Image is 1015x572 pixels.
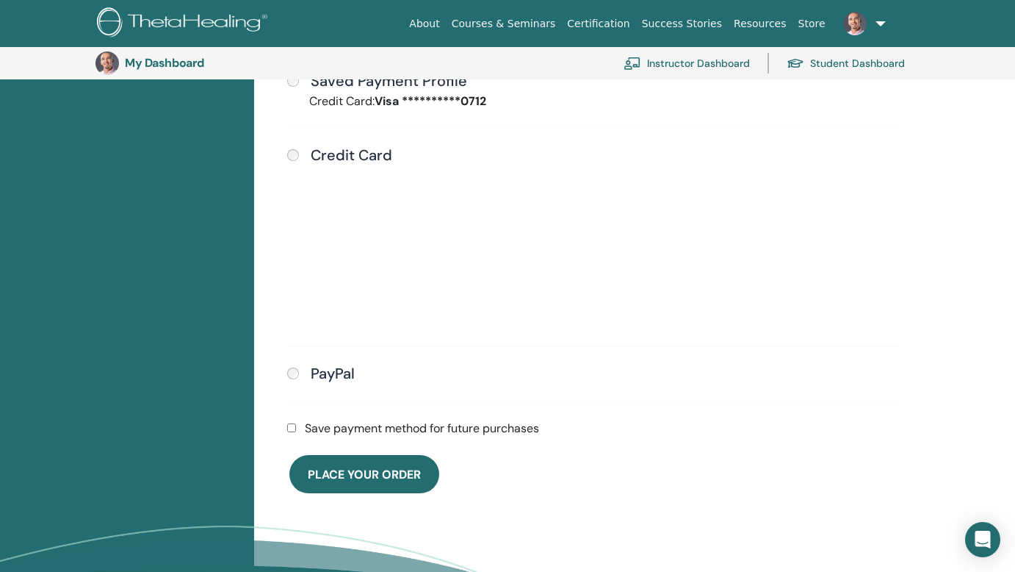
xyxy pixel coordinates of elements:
[311,72,467,90] h4: Saved Payment Profile
[624,57,641,70] img: chalkboard-teacher.svg
[792,10,831,37] a: Store
[311,146,392,164] h4: Credit Card
[728,10,792,37] a: Resources
[624,47,750,79] a: Instructor Dashboard
[125,56,272,70] h3: My Dashboard
[289,455,439,493] button: Place Your Order
[298,93,595,110] div: Credit Card:
[636,10,728,37] a: Success Stories
[97,7,272,40] img: logo.png
[305,420,539,437] label: Save payment method for future purchases
[787,47,905,79] a: Student Dashboard
[561,10,635,37] a: Certification
[787,57,804,70] img: graduation-cap.svg
[311,365,355,382] h4: PayPal
[403,10,445,37] a: About
[306,164,581,332] iframe: Secure payment input frame
[308,467,421,482] span: Place Your Order
[446,10,562,37] a: Courses & Seminars
[95,51,119,75] img: default.jpg
[843,12,867,35] img: default.jpg
[965,522,1000,557] div: Open Intercom Messenger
